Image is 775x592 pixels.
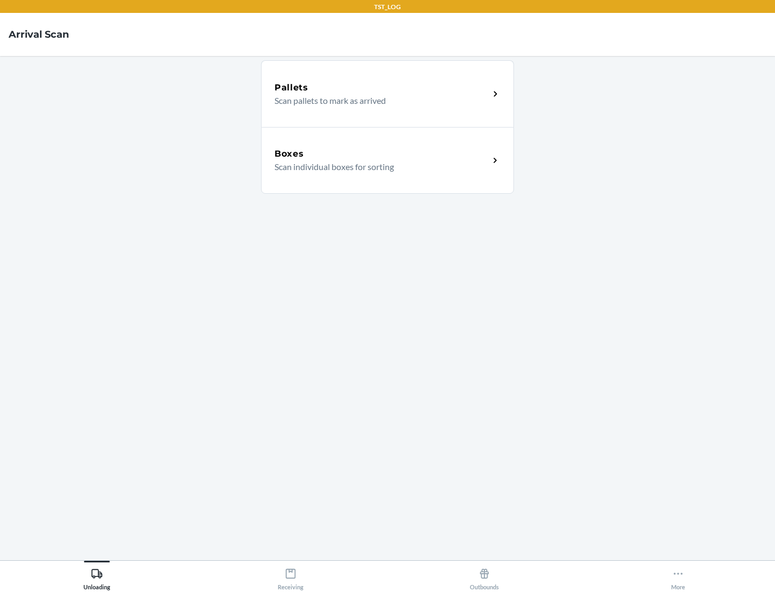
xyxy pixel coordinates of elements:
div: Receiving [278,563,304,590]
div: Outbounds [470,563,499,590]
h4: Arrival Scan [9,27,69,41]
h5: Boxes [274,147,304,160]
a: BoxesScan individual boxes for sorting [261,127,514,194]
h5: Pallets [274,81,308,94]
button: Receiving [194,561,387,590]
button: Outbounds [387,561,581,590]
p: Scan pallets to mark as arrived [274,94,481,107]
p: TST_LOG [374,2,401,12]
div: Unloading [83,563,110,590]
div: More [671,563,685,590]
button: More [581,561,775,590]
a: PalletsScan pallets to mark as arrived [261,60,514,127]
p: Scan individual boxes for sorting [274,160,481,173]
